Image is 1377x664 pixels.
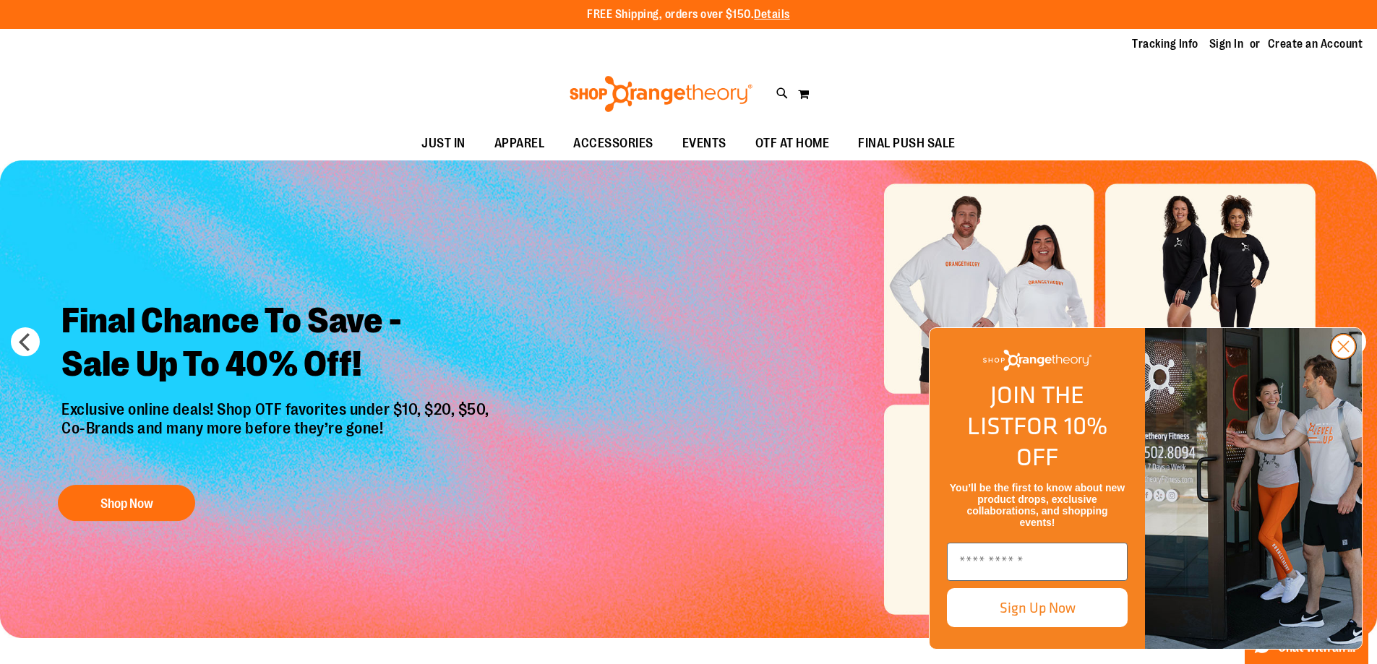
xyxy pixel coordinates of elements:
a: Final Chance To Save -Sale Up To 40% Off! Exclusive online deals! Shop OTF favorites under $10, $... [51,288,504,529]
a: OTF AT HOME [741,127,844,160]
a: EVENTS [668,127,741,160]
span: JOIN THE LIST [967,376,1084,444]
span: FOR 10% OFF [1013,408,1107,475]
span: You’ll be the first to know about new product drops, exclusive collaborations, and shopping events! [950,482,1125,528]
p: Exclusive online deals! Shop OTF favorites under $10, $20, $50, Co-Brands and many more before th... [51,400,504,471]
a: Create an Account [1268,36,1363,52]
span: EVENTS [682,127,726,160]
a: JUST IN [407,127,480,160]
a: FINAL PUSH SALE [844,127,970,160]
p: FREE Shipping, orders over $150. [587,7,790,23]
img: Shop Orangetheory [983,350,1091,371]
span: APPAREL [494,127,545,160]
div: FLYOUT Form [914,313,1377,664]
a: ACCESSORIES [559,127,668,160]
a: APPAREL [480,127,559,160]
h2: Final Chance To Save - Sale Up To 40% Off! [51,288,504,400]
input: Enter email [947,543,1128,581]
button: Shop Now [58,485,195,521]
span: FINAL PUSH SALE [858,127,956,160]
button: prev [11,327,40,356]
img: Shop Orangetheory [567,76,755,112]
span: ACCESSORIES [573,127,653,160]
a: Sign In [1209,36,1244,52]
a: Details [754,8,790,21]
button: Close dialog [1330,333,1357,360]
img: Shop Orangtheory [1145,328,1362,649]
a: Tracking Info [1132,36,1198,52]
span: JUST IN [421,127,466,160]
span: OTF AT HOME [755,127,830,160]
button: Sign Up Now [947,588,1128,627]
